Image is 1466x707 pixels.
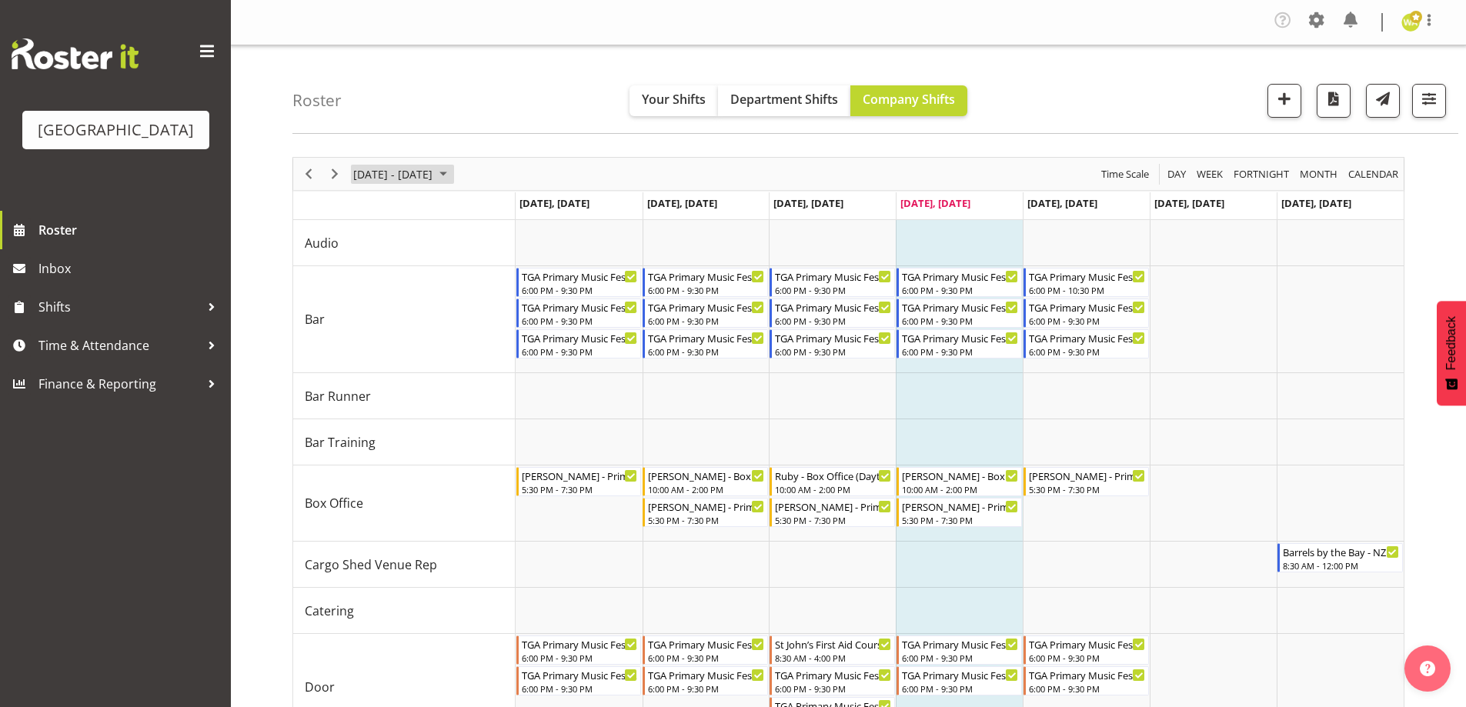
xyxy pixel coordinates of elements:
span: [DATE], [DATE] [1281,196,1351,210]
div: Bar"s event - TGA Primary Music Fest. Songs from Sunny Days - Kelly Shepherd Begin From Tuesday, ... [643,298,768,328]
div: 6:00 PM - 9:30 PM [775,345,891,358]
div: 6:00 PM - 9:30 PM [1029,315,1145,327]
div: TGA Primary Music Fest. Songs from Sunny Days - [PERSON_NAME] [902,667,1018,682]
div: Bar"s event - TGA Primary Music Fest. Songs from Sunny Days - Skye Colonna Begin From Monday, Aug... [516,329,642,359]
button: Previous [299,165,319,184]
span: Company Shifts [863,91,955,108]
span: Week [1195,165,1224,184]
div: TGA Primary Music Fest. Songs from Sunny Days - [PERSON_NAME] [902,636,1018,652]
span: calendar [1347,165,1400,184]
span: Bar Training [305,433,376,452]
div: Door"s event - TGA Primary Music Fest. Songs from Sunny Days - Max Allan Begin From Tuesday, Augu... [643,666,768,695]
div: 6:00 PM - 9:30 PM [1029,682,1145,695]
div: 6:00 PM - 9:30 PM [902,345,1018,358]
div: [PERSON_NAME] - Primary School Choir - Songs from the Sunny Days - [PERSON_NAME] [775,499,891,514]
div: TGA Primary Music Fest. Songs from Sunny Days - [PERSON_NAME] [902,299,1018,315]
div: TGA Primary Music Fest. Songs from Sunny Days - [PERSON_NAME] [775,330,891,345]
div: 6:00 PM - 9:30 PM [648,315,764,327]
div: TGA Primary Music Fest. Songs from Sunny Days - [PERSON_NAME] [522,268,638,284]
div: 6:00 PM - 9:30 PM [775,284,891,296]
div: TGA Primary Music Fest. Songs from Sunny Days - [PERSON_NAME] [648,299,764,315]
div: Bar"s event - TGA Primary Music Fest. Songs from Sunny Days - Chris Darlington Begin From Thursda... [897,268,1022,297]
span: Cargo Shed Venue Rep [305,555,437,574]
div: 6:00 PM - 9:30 PM [902,315,1018,327]
div: [PERSON_NAME] - Primary School Choir - Songs from the Sunny Days - [PERSON_NAME] [648,499,764,514]
div: 10:00 AM - 2:00 PM [775,483,891,495]
div: 6:00 PM - 9:30 PM [522,284,638,296]
div: Previous [296,158,322,190]
span: Bar [305,310,325,328]
span: Department Shifts [730,91,838,108]
div: Bar"s event - TGA Primary Music Fest. Songs from Sunny Days - Renée Hewitt Begin From Friday, Aug... [1024,298,1149,328]
div: 6:00 PM - 9:30 PM [902,652,1018,664]
button: Company Shifts [850,85,967,116]
div: Bar"s event - TGA Primary Music Fest. Songs from Sunny Days - Chris Darlington Begin From Tuesday... [643,268,768,297]
div: Next [322,158,348,190]
span: Time & Attendance [38,334,200,357]
div: [PERSON_NAME] - Primary School Choir - Songs from the Sunny Days - [PERSON_NAME] Awhina [PERSON_N... [1029,468,1145,483]
span: Fortnight [1232,165,1291,184]
div: Door"s event - TGA Primary Music Fest. Songs from Sunny Days - Beana Badenhorst Begin From Monday... [516,666,642,695]
button: Add a new shift [1267,84,1301,118]
div: Box Office"s event - Wendy - Primary School Choir - Wendy Auld Begin From Monday, August 25, 2025... [516,467,642,496]
div: TGA Primary Music Fest. Songs from Sunny Days - [PERSON_NAME] [1029,636,1145,652]
span: Inbox [38,257,223,280]
div: TGA Primary Music Fest. Songs from Sunny Days - [PERSON_NAME] [522,667,638,682]
div: Bar"s event - TGA Primary Music Fest. Songs from Sunny Days - Chris Darlington Begin From Friday,... [1024,268,1149,297]
td: Catering resource [293,588,516,634]
div: TGA Primary Music Fest. Songs from Sunny Days - [PERSON_NAME] [648,667,764,682]
div: [PERSON_NAME] - Box Office (Daytime Shifts) - [PERSON_NAME] [902,468,1018,483]
div: Bar"s event - TGA Primary Music Fest. Songs from Sunny Days - Amy Duncanson Begin From Wednesday,... [770,268,895,297]
div: Box Office"s event - Ruby - Box Office (Daytime Shifts) - Ruby Grace Begin From Wednesday, August... [770,467,895,496]
div: TGA Primary Music Fest. Songs from Sunny Days - [PERSON_NAME] [648,268,764,284]
span: Audio [305,234,339,252]
div: 6:00 PM - 9:30 PM [522,315,638,327]
div: 6:00 PM - 9:30 PM [648,345,764,358]
button: Download a PDF of the roster according to the set date range. [1317,84,1351,118]
div: 6:00 PM - 9:30 PM [648,652,764,664]
div: Cargo Shed Venue Rep"s event - Barrels by the Bay - NZ Whisky Fest Cargo Shed Pack out - Chris Da... [1277,543,1403,572]
div: [GEOGRAPHIC_DATA] [38,118,194,142]
span: Catering [305,602,354,620]
div: TGA Primary Music Fest. Songs from Sunny Days - [PERSON_NAME] [1029,299,1145,315]
div: Bar"s event - TGA Primary Music Fest. Songs from Sunny Days - Valerie Donaldson Begin From Tuesda... [643,329,768,359]
button: August 25 - 31, 2025 [351,165,454,184]
div: 6:00 PM - 9:30 PM [648,682,764,695]
div: 10:00 AM - 2:00 PM [902,483,1018,495]
span: Door [305,678,335,696]
div: Door"s event - St John’s First Aid Course - Chris Darlington Begin From Wednesday, August 27, 202... [770,635,895,665]
span: [DATE], [DATE] [1154,196,1224,210]
div: TGA Primary Music Fest. Songs from Sunny Days - [PERSON_NAME] [522,330,638,345]
div: Door"s event - TGA Primary Music Fest. Songs from Sunny Days - Michelle Englehardt Begin From Thu... [897,666,1022,695]
div: Barrels by the Bay - NZ Whisky Fest Cargo Shed Pack out - [PERSON_NAME] [1283,544,1399,559]
div: Bar"s event - TGA Primary Music Fest. Songs from Sunny Days - Chris Darlington Begin From Monday,... [516,268,642,297]
div: St John’s First Aid Course - [PERSON_NAME] [775,636,891,652]
div: TGA Primary Music Fest. Songs from Sunny Days - [PERSON_NAME] [1029,667,1145,682]
button: Department Shifts [718,85,850,116]
span: Day [1166,165,1187,184]
button: Filter Shifts [1412,84,1446,118]
h4: Roster [292,92,342,109]
div: TGA Primary Music Fest. Songs from Sunny Days - [PERSON_NAME] [1029,268,1145,284]
td: Bar Runner resource [293,373,516,419]
div: 6:00 PM - 9:30 PM [522,682,638,695]
div: 6:00 PM - 9:30 PM [522,345,638,358]
div: 10:00 AM - 2:00 PM [648,483,764,495]
div: TGA Primary Music Fest. Songs from Sunny Days - [PERSON_NAME] [522,636,638,652]
div: 6:00 PM - 9:30 PM [1029,345,1145,358]
div: 6:00 PM - 9:30 PM [1029,652,1145,664]
div: Door"s event - TGA Primary Music Fest. Songs from Sunny Days - Elea Hargreaves Begin From Thursda... [897,635,1022,665]
div: 5:30 PM - 7:30 PM [902,514,1018,526]
span: [DATE], [DATE] [900,196,970,210]
div: TGA Primary Music Fest. Songs from Sunny Days - [PERSON_NAME] [775,667,891,682]
div: 6:00 PM - 9:30 PM [522,652,638,664]
div: TGA Primary Music Fest. Songs from Sunny Days - [PERSON_NAME] [1029,330,1145,345]
div: 6:00 PM - 9:30 PM [648,284,764,296]
div: 8:30 AM - 4:00 PM [775,652,891,664]
td: Bar resource [293,266,516,373]
span: Feedback [1444,316,1458,370]
div: 5:30 PM - 7:30 PM [1029,483,1145,495]
div: Box Office"s event - Bobby-Lea - Primary School Choir - Songs from the Sunny Days - Bobby-Lea Awh... [1024,467,1149,496]
button: Send a list of all shifts for the selected filtered period to all rostered employees. [1366,84,1400,118]
span: Box Office [305,494,363,512]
